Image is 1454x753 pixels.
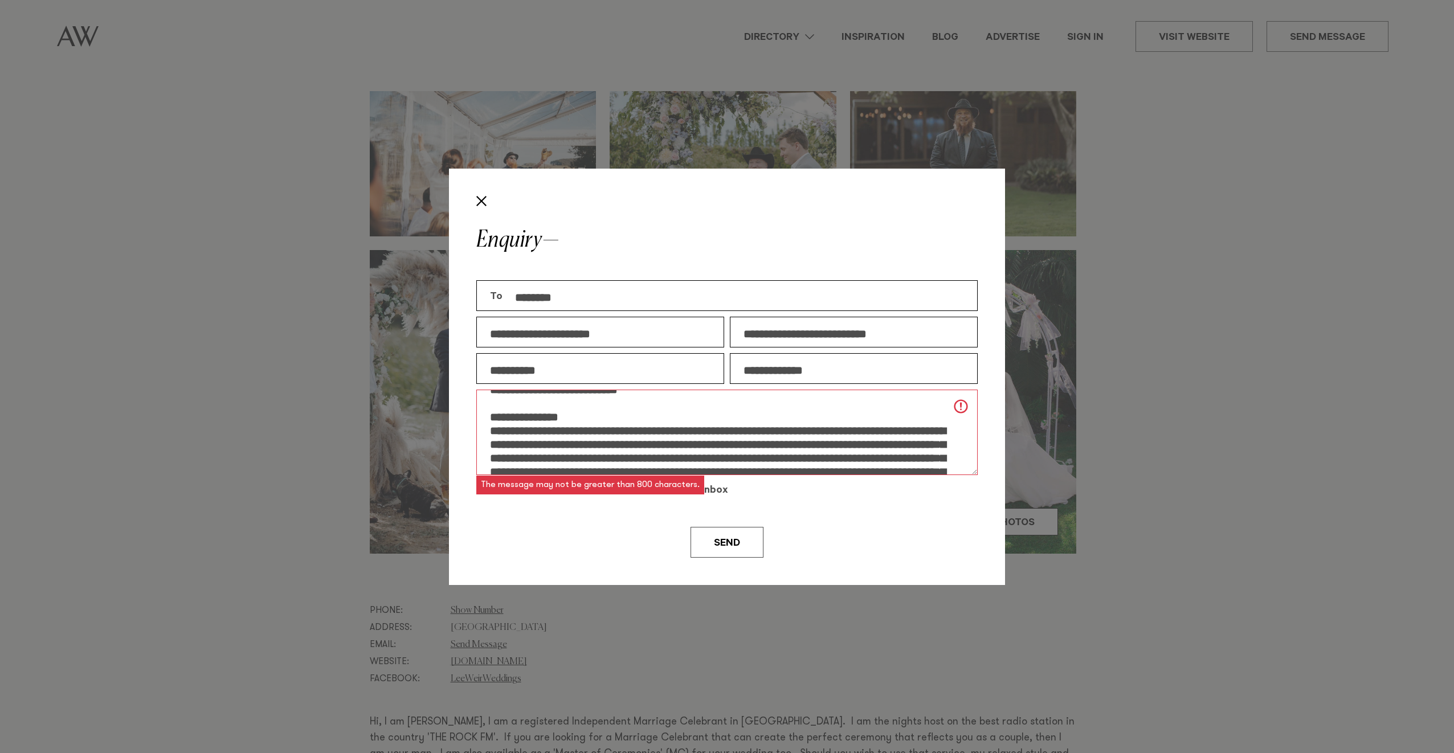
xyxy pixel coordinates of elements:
[691,527,763,558] button: Send
[472,191,491,211] button: Close
[476,280,503,311] span: To
[476,476,704,494] div: The message may not be greater than 800 characters.
[489,484,978,498] h5: Get the latest wedding content direct to my inbox
[476,229,978,252] h2: Enquiry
